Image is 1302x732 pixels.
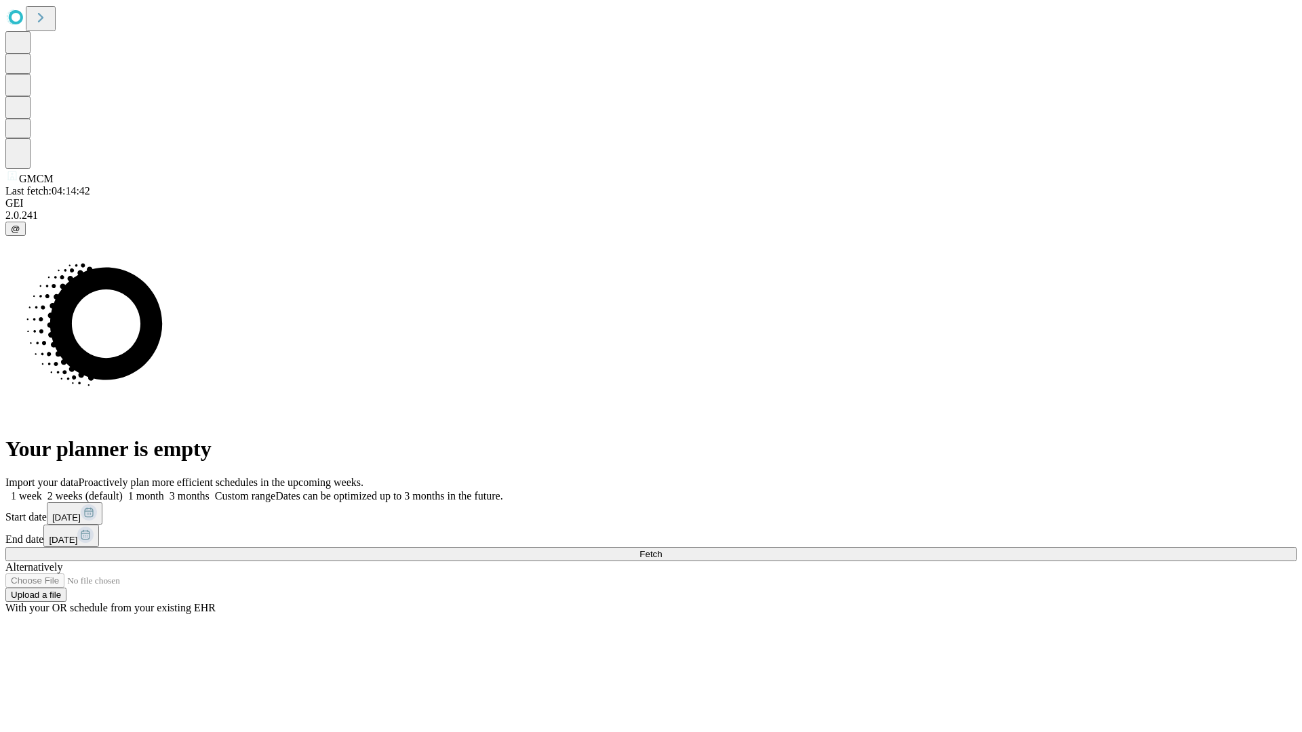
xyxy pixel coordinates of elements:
[5,602,216,613] span: With your OR schedule from your existing EHR
[5,588,66,602] button: Upload a file
[215,490,275,502] span: Custom range
[5,222,26,236] button: @
[5,197,1297,209] div: GEI
[5,476,79,488] span: Import your data
[47,490,123,502] span: 2 weeks (default)
[5,436,1297,462] h1: Your planner is empty
[5,525,1297,547] div: End date
[639,549,662,559] span: Fetch
[19,173,54,184] span: GMCM
[170,490,210,502] span: 3 months
[47,502,102,525] button: [DATE]
[11,490,42,502] span: 1 week
[79,476,363,488] span: Proactively plan more efficient schedules in the upcoming weeks.
[49,535,77,545] span: [DATE]
[11,224,20,234] span: @
[52,512,81,523] span: [DATE]
[5,185,90,197] span: Last fetch: 04:14:42
[5,502,1297,525] div: Start date
[5,209,1297,222] div: 2.0.241
[275,490,502,502] span: Dates can be optimized up to 3 months in the future.
[5,561,62,573] span: Alternatively
[5,547,1297,561] button: Fetch
[128,490,164,502] span: 1 month
[43,525,99,547] button: [DATE]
